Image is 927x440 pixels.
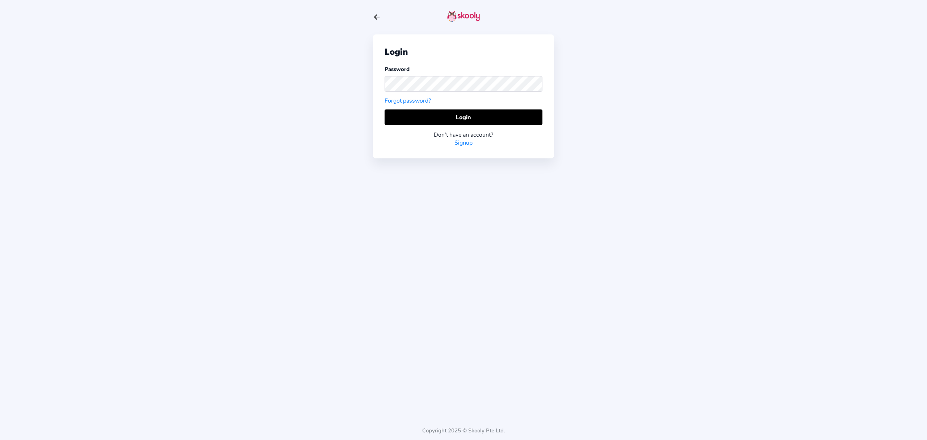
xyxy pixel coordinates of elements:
[447,11,480,22] img: skooly-logo.png
[532,80,539,88] ion-icon: eye outline
[385,131,542,139] div: Don't have an account?
[385,97,431,105] a: Forgot password?
[385,66,410,73] label: Password
[373,13,381,21] button: arrow back outline
[532,80,542,88] button: eye outlineeye off outline
[454,139,473,147] a: Signup
[385,109,542,125] button: Login
[385,46,542,58] div: Login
